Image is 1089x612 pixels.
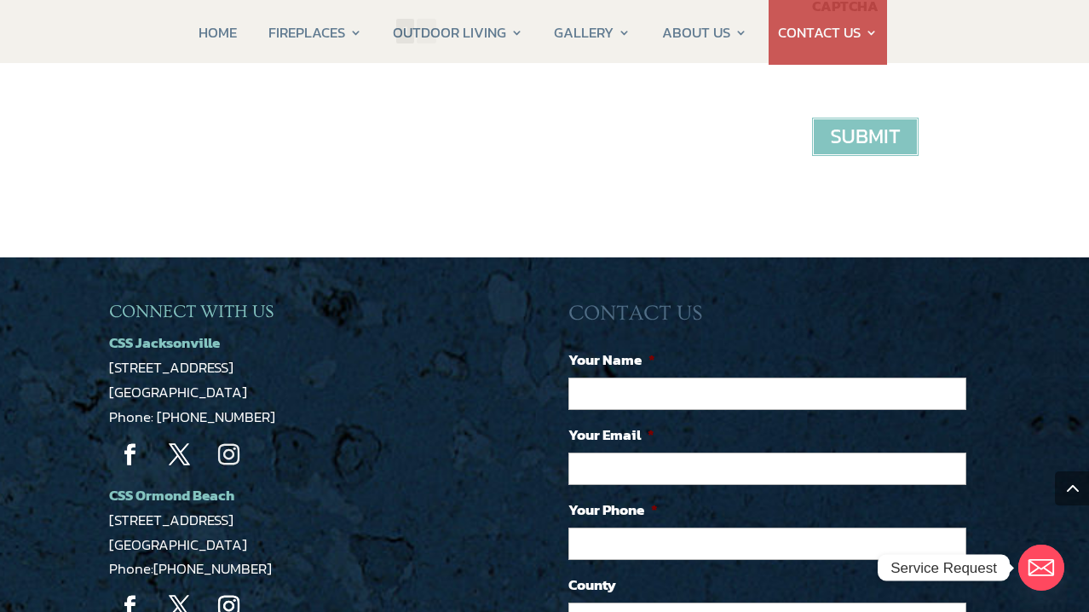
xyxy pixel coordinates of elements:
[109,381,247,403] a: [GEOGRAPHIC_DATA]
[109,332,220,354] a: CSS Jacksonville
[109,302,274,321] span: CONNECT WITH US
[568,425,654,444] label: Your Email
[568,301,980,335] h3: CONTACT US
[812,118,919,156] input: Submit
[1018,545,1064,591] a: Email
[158,434,201,476] a: Follow on X
[109,557,272,580] span: Phone:
[109,484,234,506] a: CSS Ormond Beach
[109,434,152,476] a: Follow on Facebook
[109,356,233,378] a: [STREET_ADDRESS]
[153,557,272,580] a: [PHONE_NUMBER]
[568,350,655,369] label: Your Name
[568,500,658,519] label: Your Phone
[109,406,275,428] a: Phone: [PHONE_NUMBER]
[208,434,251,476] a: Follow on Instagram
[109,534,247,556] a: [GEOGRAPHIC_DATA]
[568,575,616,594] label: County
[109,509,233,531] a: [STREET_ADDRESS]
